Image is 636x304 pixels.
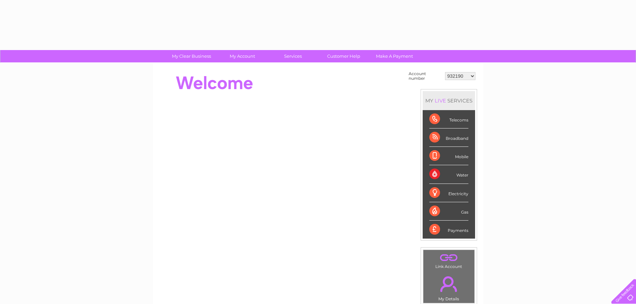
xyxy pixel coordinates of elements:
div: Broadband [429,128,468,147]
a: Services [265,50,321,62]
a: Customer Help [316,50,371,62]
div: Telecoms [429,110,468,128]
a: My Account [215,50,270,62]
td: Account number [407,70,443,82]
div: LIVE [433,97,447,104]
td: My Details [423,271,475,303]
div: Payments [429,221,468,239]
a: My Clear Business [164,50,219,62]
div: MY SERVICES [423,91,475,110]
div: Gas [429,202,468,221]
a: . [425,252,473,263]
td: Link Account [423,250,475,271]
div: Mobile [429,147,468,165]
a: . [425,272,473,296]
div: Water [429,165,468,184]
a: Make A Payment [367,50,422,62]
div: Electricity [429,184,468,202]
